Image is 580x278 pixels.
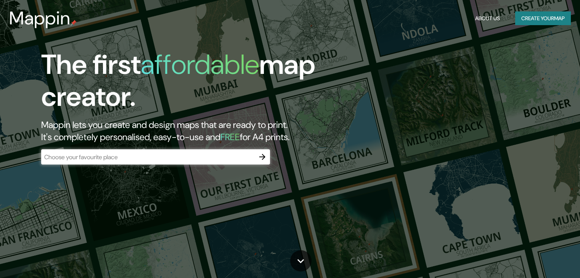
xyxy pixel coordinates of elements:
h2: Mappin lets you create and design maps that are ready to print. It's completely personalised, eas... [41,119,331,143]
h3: Mappin [9,8,71,29]
h1: affordable [141,47,259,82]
input: Choose your favourite place [41,153,255,161]
img: mappin-pin [71,20,77,26]
iframe: Help widget launcher [512,248,572,270]
button: Create yourmap [515,11,571,26]
button: About Us [472,11,503,26]
h1: The first map creator. [41,49,331,119]
h5: FREE [220,131,240,143]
